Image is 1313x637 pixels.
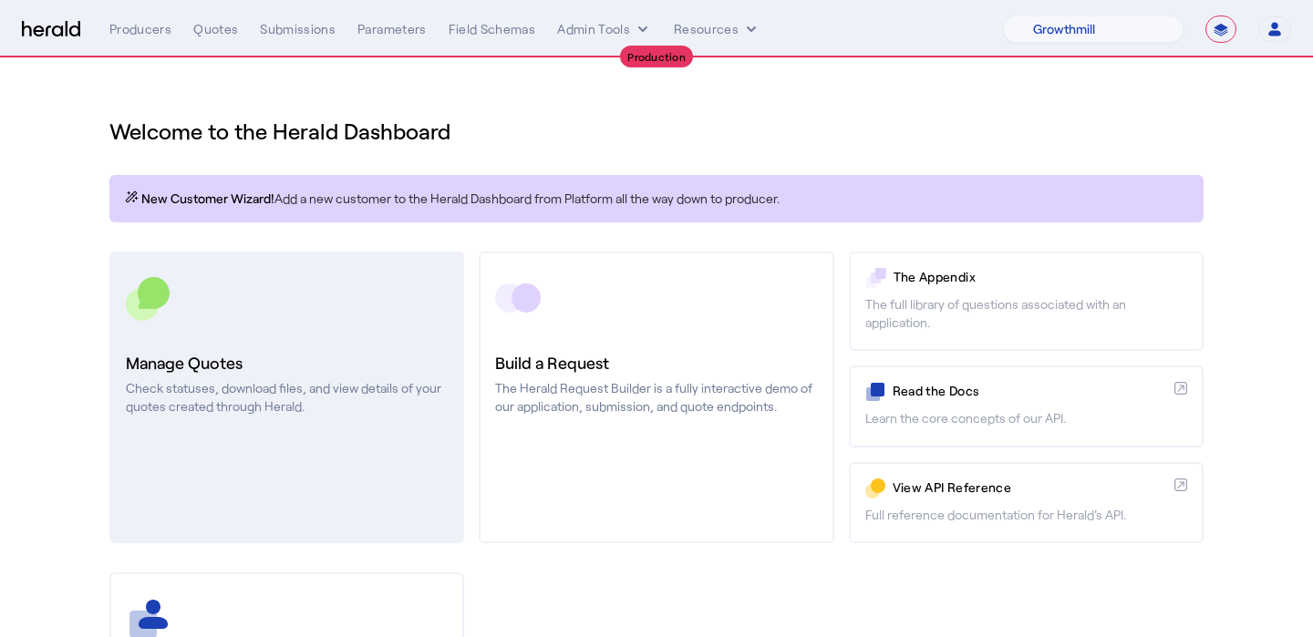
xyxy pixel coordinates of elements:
img: Herald Logo [22,21,80,38]
button: internal dropdown menu [557,20,652,38]
h3: Build a Request [495,350,817,375]
p: The full library of questions associated with an application. [865,295,1187,332]
a: Read the DocsLearn the core concepts of our API. [849,365,1204,447]
div: Producers [109,20,171,38]
button: Resources dropdown menu [674,20,760,38]
h3: Manage Quotes [126,350,448,375]
p: Learn the core concepts of our API. [865,409,1187,427]
a: The AppendixThe full library of questions associated with an application. [849,252,1204,351]
h1: Welcome to the Herald Dashboard [109,117,1204,146]
div: Production [620,46,693,67]
a: Manage QuotesCheck statuses, download files, and view details of your quotes created through Herald. [109,252,464,543]
p: Full reference documentation for Herald's API. [865,506,1187,524]
p: Read the Docs [893,382,1167,400]
a: View API ReferenceFull reference documentation for Herald's API. [849,462,1204,543]
p: Check statuses, download files, and view details of your quotes created through Herald. [126,379,448,416]
div: Submissions [260,20,336,38]
div: Quotes [193,20,238,38]
a: Build a RequestThe Herald Request Builder is a fully interactive demo of our application, submiss... [479,252,833,543]
div: Parameters [357,20,427,38]
p: Add a new customer to the Herald Dashboard from Platform all the way down to producer. [124,190,1189,208]
p: The Herald Request Builder is a fully interactive demo of our application, submission, and quote ... [495,379,817,416]
div: Field Schemas [449,20,536,38]
span: New Customer Wizard! [141,190,274,208]
p: View API Reference [893,478,1167,497]
p: The Appendix [894,268,1187,286]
